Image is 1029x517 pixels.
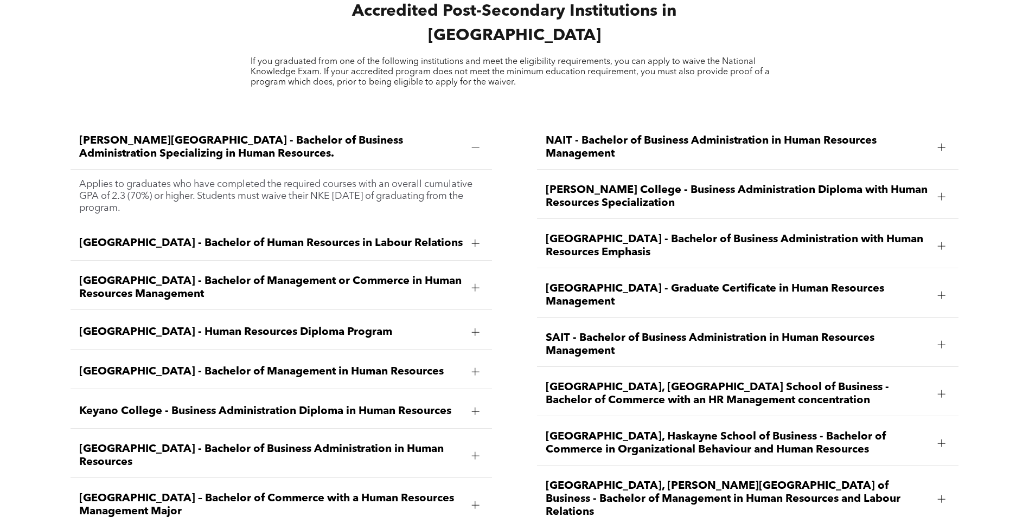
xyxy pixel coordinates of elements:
span: [PERSON_NAME][GEOGRAPHIC_DATA] - Bachelor of Business Administration Specializing in Human Resour... [79,134,463,160]
span: Keyano College - Business Administration Diploma in Human Resources [79,405,463,418]
span: [GEOGRAPHIC_DATA] - Bachelor of Management or Commerce in Human Resources Management [79,275,463,301]
span: Accredited Post-Secondary Institutions in [GEOGRAPHIC_DATA] [352,3,676,44]
span: [PERSON_NAME] College - Business Administration Diploma with Human Resources Specialization [546,184,930,210]
span: [GEOGRAPHIC_DATA] - Bachelor of Business Administration with Human Resources Emphasis [546,233,930,259]
span: [GEOGRAPHIC_DATA], [GEOGRAPHIC_DATA] School of Business - Bachelor of Commerce with an HR Managem... [546,381,930,407]
span: [GEOGRAPHIC_DATA], Haskayne School of Business - Bachelor of Commerce in Organizational Behaviour... [546,430,930,456]
span: If you graduated from one of the following institutions and meet the eligibility requirements, yo... [251,57,770,87]
span: [GEOGRAPHIC_DATA] - Bachelor of Human Resources in Labour Relations [79,237,463,250]
span: [GEOGRAPHIC_DATA] - Human Resources Diploma Program [79,326,463,339]
span: SAIT - Bachelor of Business Administration in Human Resources Management [546,332,930,358]
span: [GEOGRAPHIC_DATA] - Graduate Certificate in Human Resources Management [546,282,930,308]
p: Applies to graduates who have completed the required courses with an overall cumulative GPA of 2.... [79,178,484,214]
span: [GEOGRAPHIC_DATA] - Bachelor of Management in Human Resources [79,365,463,378]
span: NAIT - Bachelor of Business Administration in Human Resources Management [546,134,930,160]
span: [GEOGRAPHIC_DATA] - Bachelor of Business Administration in Human Resources [79,443,463,469]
